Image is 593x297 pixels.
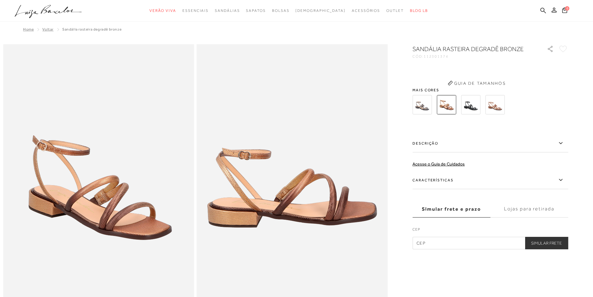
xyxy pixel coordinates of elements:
[386,8,404,13] span: Outlet
[461,95,480,114] img: SANDÁLIA RASTEIRA EM COURO VERNIZ PRETO
[412,134,568,152] label: Descrição
[215,5,240,17] a: noSubCategoriesText
[352,5,380,17] a: noSubCategoriesText
[412,227,568,235] label: CEP
[565,6,569,11] span: 0
[412,95,432,114] img: RASTEIRA DE TIRAS FINAS COM SALTO EM COURO VERNIZ CINZA STORM
[295,5,346,17] a: noSubCategoriesText
[295,8,346,13] span: [DEMOGRAPHIC_DATA]
[149,5,176,17] a: noSubCategoriesText
[272,8,289,13] span: Bolsas
[412,171,568,189] label: Características
[485,95,505,114] img: SANDÁLIA RASTEIRA EM VERNIZ CARAMELO
[149,8,176,13] span: Verão Viva
[424,54,449,59] span: 112301374
[412,237,568,249] input: CEP
[62,27,121,31] span: SANDÁLIA RASTEIRA DEGRADÊ BRONZE
[412,201,490,218] label: Simular frete e prazo
[445,78,508,88] button: Guia de Tamanhos
[490,201,568,218] label: Lojas para retirada
[182,5,209,17] a: noSubCategoriesText
[42,27,54,31] a: Voltar
[23,27,34,31] a: Home
[412,45,529,53] h1: SANDÁLIA RASTEIRA DEGRADÊ BRONZE
[215,8,240,13] span: Sandálias
[410,5,428,17] a: BLOG LB
[412,88,568,92] span: Mais cores
[437,95,456,114] img: SANDÁLIA RASTEIRA DEGRADÊ BRONZE
[182,8,209,13] span: Essenciais
[525,237,568,249] button: Simular Frete
[246,8,266,13] span: Sapatos
[272,5,289,17] a: noSubCategoriesText
[246,5,266,17] a: noSubCategoriesText
[352,8,380,13] span: Acessórios
[412,55,537,58] div: CÓD:
[412,161,465,166] a: Acesse o Guia de Cuidados
[386,5,404,17] a: noSubCategoriesText
[410,8,428,13] span: BLOG LB
[560,7,569,15] button: 0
